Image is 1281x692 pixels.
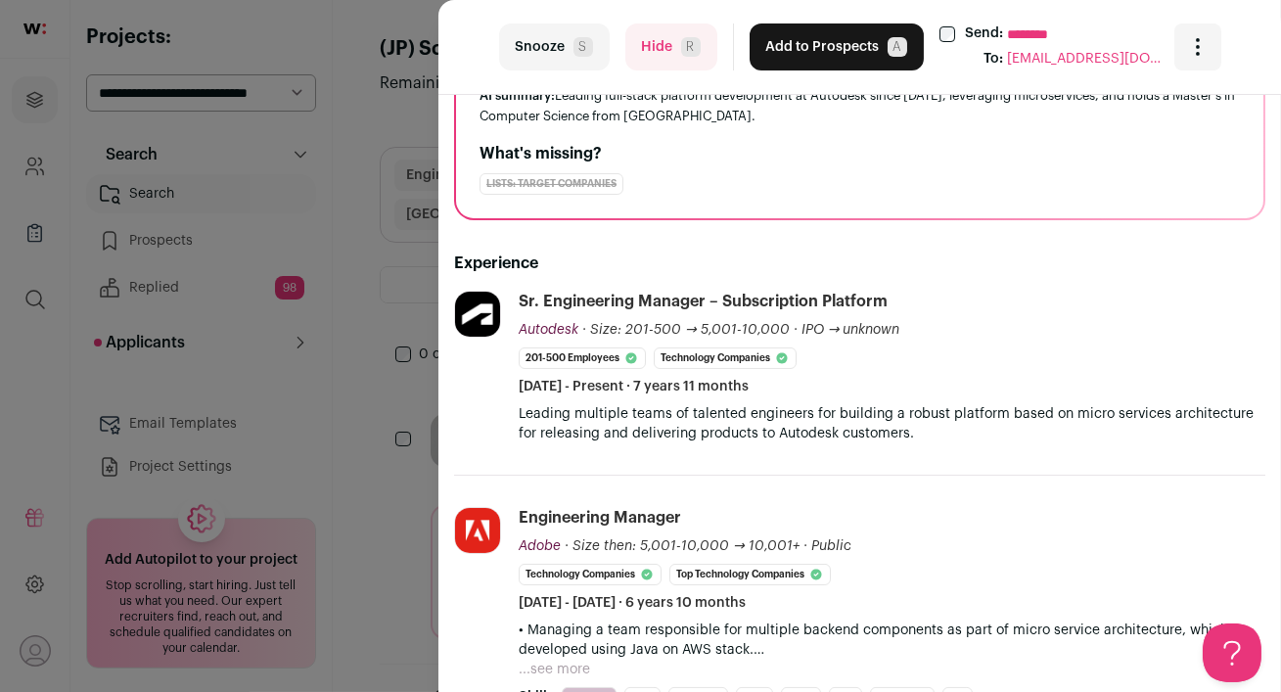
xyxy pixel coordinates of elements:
[519,660,590,679] button: ...see more
[519,621,1265,660] p: • Managing a team responsible for multiple backend components as part of micro service architectu...
[984,49,1004,70] div: To:
[454,252,1265,275] h2: Experience
[582,323,790,337] span: · Size: 201-500 → 5,001-10,000
[669,564,831,585] li: Top Technology Companies
[681,37,701,57] span: R
[455,292,500,337] img: c18dbe28bd87ac247aa8ded8d86da4794bc385a6d698ac71b04a8e277d5b87e8.jpg
[801,323,900,337] span: IPO → unknown
[519,507,681,529] div: Engineering Manager
[519,323,578,337] span: Autodesk
[480,89,555,102] span: AI summary:
[519,539,561,553] span: Adobe
[519,593,746,613] span: [DATE] - [DATE] · 6 years 10 months
[888,37,907,57] span: A
[565,539,800,553] span: · Size then: 5,001-10,000 → 10,001+
[750,23,924,70] button: Add to ProspectsA
[480,173,623,195] div: Lists: Target Companies
[1174,23,1221,70] button: Open dropdown
[1008,49,1165,70] span: [EMAIL_ADDRESS][DOMAIN_NAME]
[625,23,717,70] button: HideR
[480,85,1240,126] div: Leading full-stack platform development at Autodesk since [DATE], leveraging microservices, and h...
[573,37,593,57] span: S
[654,347,797,369] li: Technology Companies
[519,404,1265,443] p: Leading multiple teams of talented engineers for building a robust platform based on micro servic...
[519,347,646,369] li: 201-500 employees
[519,377,749,396] span: [DATE] - Present · 7 years 11 months
[1203,623,1261,682] iframe: Help Scout Beacon - Open
[519,291,888,312] div: Sr. Engineering Manager – Subscription Platform
[803,536,807,556] span: ·
[480,142,1240,165] h2: What's missing?
[811,539,851,553] span: Public
[966,23,1004,45] label: Send:
[519,564,662,585] li: Technology Companies
[455,508,500,553] img: b3e8e4f40ad9b4870e8100e29ec36937a80b081b54a44c571f272f7cd0c9bc06.jpg
[499,23,610,70] button: SnoozeS
[794,320,798,340] span: ·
